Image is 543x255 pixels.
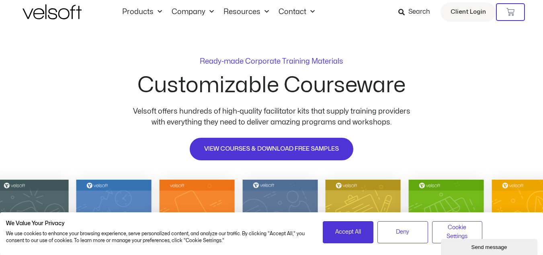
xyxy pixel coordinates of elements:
a: ResourcesMenu Toggle [219,8,274,17]
h2: Customizable Courseware [137,75,406,96]
span: Cookie Settings [437,223,477,241]
span: Search [408,7,430,17]
button: Accept all cookies [323,221,373,243]
a: VIEW COURSES & DOWNLOAD FREE SAMPLES [189,137,354,161]
a: Search [398,5,436,19]
span: Client Login [451,7,486,17]
a: Client Login [441,2,496,22]
span: Accept All [335,228,361,236]
iframe: chat widget [441,237,539,255]
h2: We Value Your Privacy [6,220,311,227]
a: ContactMenu Toggle [274,8,320,17]
a: CompanyMenu Toggle [167,8,219,17]
button: Deny all cookies [377,221,428,243]
span: VIEW COURSES & DOWNLOAD FREE SAMPLES [204,144,339,154]
a: ProductsMenu Toggle [117,8,167,17]
img: Velsoft Training Materials [23,4,82,19]
nav: Menu [117,8,320,17]
p: Velsoft offers hundreds of high-quality facilitator kits that supply training providers with ever... [127,106,416,128]
p: We use cookies to enhance your browsing experience, serve personalized content, and analyze our t... [6,230,311,244]
button: Adjust cookie preferences [432,221,483,243]
span: Deny [396,228,409,236]
p: Ready-made Corporate Training Materials [200,58,343,65]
